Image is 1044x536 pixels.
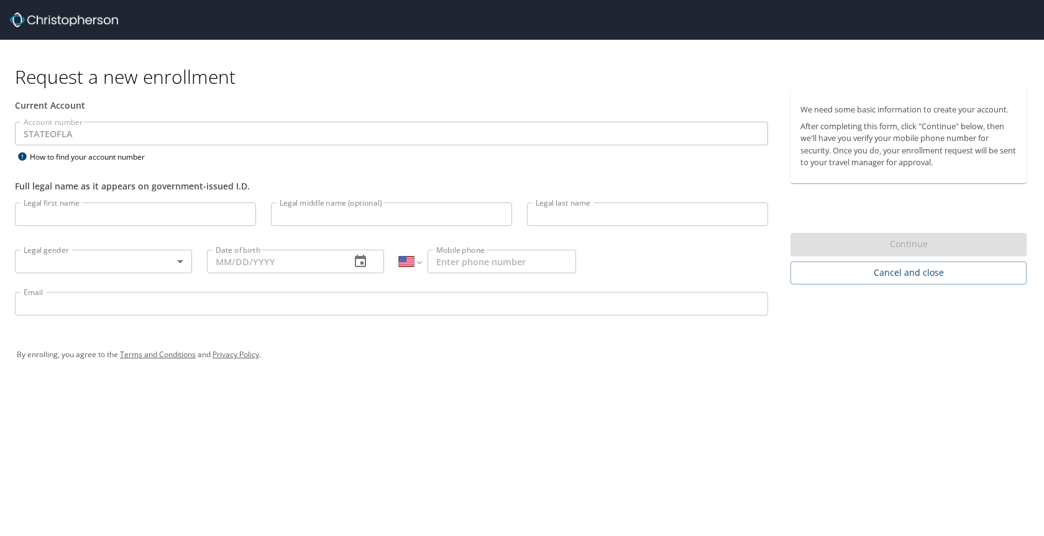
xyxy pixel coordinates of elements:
div: Full legal name as it appears on government-issued I.D. [15,179,768,193]
div: How to find your account number [15,149,170,165]
p: We need some basic information to create your account. [800,104,1017,116]
input: Enter phone number [428,250,576,273]
div: ​ [15,250,192,273]
div: By enrolling, you agree to the and . [17,339,1027,370]
button: Cancel and close [790,261,1027,284]
a: Privacy Policy [213,349,259,360]
img: cbt logo [10,12,118,27]
p: After completing this form, click "Continue" below, then we'll have you verify your mobile phone ... [800,120,1017,168]
h1: Request a new enrollment [15,65,1037,89]
a: Terms and Conditions [120,349,196,360]
span: Cancel and close [800,265,1017,281]
input: MM/DD/YYYY [207,250,341,273]
div: Current Account [15,99,768,112]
